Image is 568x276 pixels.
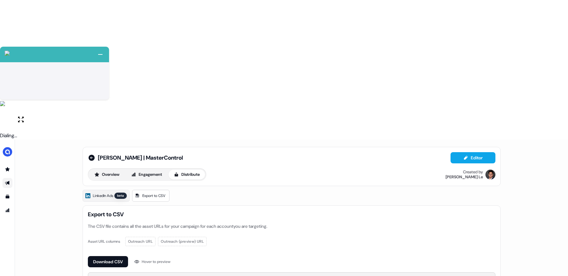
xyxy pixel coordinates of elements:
a: Go to templates [2,192,12,202]
button: Engagement [126,170,167,180]
img: Hugh [485,170,495,180]
div: Asset URL columns [88,238,120,245]
button: Editor [451,152,495,163]
span: [PERSON_NAME] | MasterControl [98,154,183,161]
a: Go to attribution [2,205,12,215]
div: The CSV file contains all the asset URLs for your campaign for each account you are targeting. [88,223,495,229]
div: Hover to preview [142,259,170,265]
div: beta [114,193,127,199]
div: [PERSON_NAME] Le [446,175,483,180]
button: Distribute [169,170,205,180]
a: Editor [451,155,495,162]
img: callcloud-icon-white-35.svg [5,51,10,56]
span: Outreach (preview) URL [161,238,204,245]
a: Export to CSV [132,190,169,202]
span: Outreach URL [128,238,153,245]
span: LinkedIn Ads [93,193,113,199]
div: Created by [463,170,483,175]
button: Download CSV [88,256,128,267]
button: Overview [89,170,125,180]
a: Go to prospects [2,164,12,174]
span: Export to CSV [142,193,165,199]
a: Go to outbound experience [2,178,12,188]
a: LinkedIn Adsbeta [83,190,130,202]
span: Export to CSV [88,211,495,218]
